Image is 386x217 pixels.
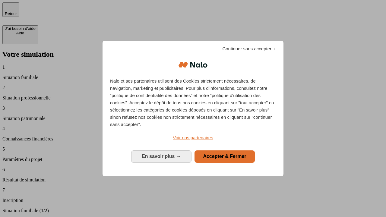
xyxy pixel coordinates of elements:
span: En savoir plus → [142,154,181,159]
div: Bienvenue chez Nalo Gestion du consentement [103,41,283,176]
a: Voir nos partenaires [110,134,276,141]
img: Logo [179,56,207,74]
span: Voir nos partenaires [173,135,213,140]
button: Accepter & Fermer: Accepter notre traitement des données et fermer [195,150,255,162]
span: Continuer sans accepter→ [222,45,276,52]
span: Accepter & Fermer [203,154,246,159]
p: Nalo et ses partenaires utilisent des Cookies strictement nécessaires, de navigation, marketing e... [110,77,276,128]
button: En savoir plus: Configurer vos consentements [131,150,191,162]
